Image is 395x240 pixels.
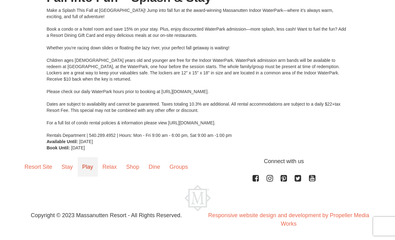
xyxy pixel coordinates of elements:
[165,157,193,177] a: Groups
[71,145,85,150] span: [DATE]
[20,157,57,177] a: Resort Site
[185,185,211,211] img: Massanutten Resort Logo
[208,212,369,227] a: Responsive website design and development by Propeller Media Works
[122,157,144,177] a: Shop
[47,145,70,150] strong: Book Until:
[79,139,93,144] span: [DATE]
[47,7,349,138] div: Make a Splash This Fall at [GEOGRAPHIC_DATA]! Jump into fall fun at the award-winning Massanutten...
[47,139,78,144] strong: Available Until:
[57,157,78,177] a: Stay
[144,157,165,177] a: Dine
[20,157,375,166] p: Connect with us
[15,211,198,220] p: Copyright © 2023 Massanutten Resort - All Rights Reserved.
[98,157,122,177] a: Relax
[78,157,98,177] a: Play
